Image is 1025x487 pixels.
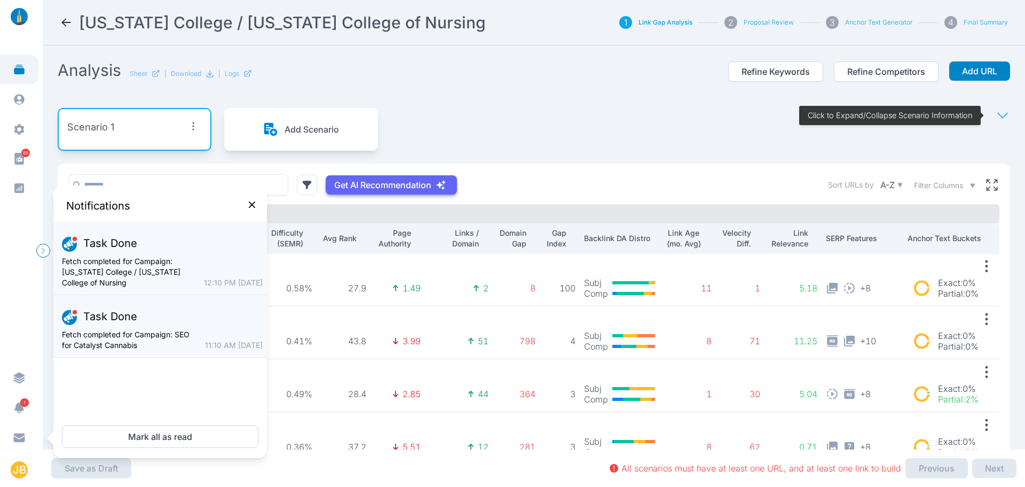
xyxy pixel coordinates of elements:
[938,383,979,394] p: Exact : 0%
[860,335,876,346] span: + 10
[914,180,963,191] span: Filter Columns
[666,336,712,346] p: 8
[860,440,871,452] span: + 8
[544,283,575,293] p: 100
[944,16,957,29] div: 4
[403,336,421,346] p: 3.99
[130,69,167,78] a: Sheet|
[321,389,366,399] p: 28.4
[263,122,339,137] button: Add Scenario
[826,16,839,29] div: 3
[769,283,817,293] p: 5.18
[478,336,488,346] p: 51
[720,336,761,346] p: 71
[21,149,30,157] span: 89
[666,442,712,452] p: 8
[321,442,366,452] p: 37.2
[720,283,761,293] p: 1
[497,389,535,399] p: 364
[403,283,421,293] p: 1.49
[938,277,979,288] p: Exact : 0%
[938,447,979,458] p: Partial : 3%
[334,180,431,190] p: Get AI Recommendation
[845,18,912,27] button: Anchor Text Generator
[949,61,1010,81] button: Add URL
[130,69,147,78] p: Sheet
[964,18,1008,27] button: Final Summary
[321,233,357,244] p: Avg Rank
[544,389,575,399] p: 3
[544,442,575,452] p: 3
[497,336,535,346] p: 798
[769,389,817,399] p: 5.04
[51,458,131,478] button: Save as Draft
[938,330,979,341] p: Exact : 0%
[497,228,526,249] p: Domain Gap
[744,18,794,27] button: Proposal Review
[584,233,657,244] p: Backlink DA Distro
[860,388,871,399] span: + 8
[269,283,312,293] p: 0.58%
[497,283,535,293] p: 8
[403,442,421,452] p: 5.51
[584,277,608,288] p: Subj
[769,442,817,452] p: 0.71
[321,336,366,346] p: 43.8
[478,442,488,452] p: 12
[972,459,1016,478] button: Next
[908,233,995,244] p: Anchor Text Buckets
[269,442,312,452] p: 0.36%
[6,8,32,25] img: linklaunch_small.2ae18699.png
[269,389,312,399] p: 0.49%
[326,175,457,195] button: Get AI Recommendation
[826,233,899,244] p: SERP Features
[938,436,979,447] p: Exact : 0%
[269,336,312,346] p: 0.41%
[905,458,968,478] button: Previous
[584,341,608,352] p: Comp
[914,180,976,191] button: Filter Columns
[619,16,632,29] div: 1
[584,394,608,405] p: Comp
[544,336,575,346] p: 4
[769,228,808,249] p: Link Relevance
[321,283,366,293] p: 27.9
[834,61,939,82] button: Refine Competitors
[828,180,874,190] label: Sort URLs by
[429,228,479,249] p: Links / Domain
[720,442,761,452] p: 62
[878,177,905,192] button: A-Z
[769,336,817,346] p: 11.25
[171,69,201,78] p: Download
[584,447,608,458] p: Comp
[584,383,608,394] p: Subj
[584,330,608,341] p: Subj
[225,69,239,78] p: Logs
[938,341,979,352] p: Partial : 0%
[880,180,895,190] p: A-Z
[860,282,871,293] span: + 8
[584,288,608,299] p: Comp
[938,394,979,405] p: Partial : 2%
[720,389,761,399] p: 30
[375,228,411,249] p: Page Authority
[58,60,121,80] h2: Analysis
[666,228,702,249] p: Link Age (mo. Avg)
[269,228,303,249] p: Difficulty (SEMR)
[728,61,823,82] button: Refine Keywords
[938,288,979,299] p: Partial : 0%
[621,463,901,474] p: All scenarios must have at least one URL, and at least one link to build
[497,442,535,452] p: 281
[67,120,114,135] p: Scenario 1
[666,389,712,399] p: 1
[544,228,566,249] p: Gap Index
[666,283,712,293] p: 11
[285,124,339,135] p: Add Scenario
[638,18,692,27] button: Link Gap Analysis
[483,283,488,293] p: 2
[720,228,752,249] p: Velocity Diff.
[808,110,972,121] p: Click to Expand/Collapse Scenario Information
[584,436,608,447] p: Subj
[79,13,486,32] h2: Arizona College / Arizona College of Nursing
[724,16,737,29] div: 2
